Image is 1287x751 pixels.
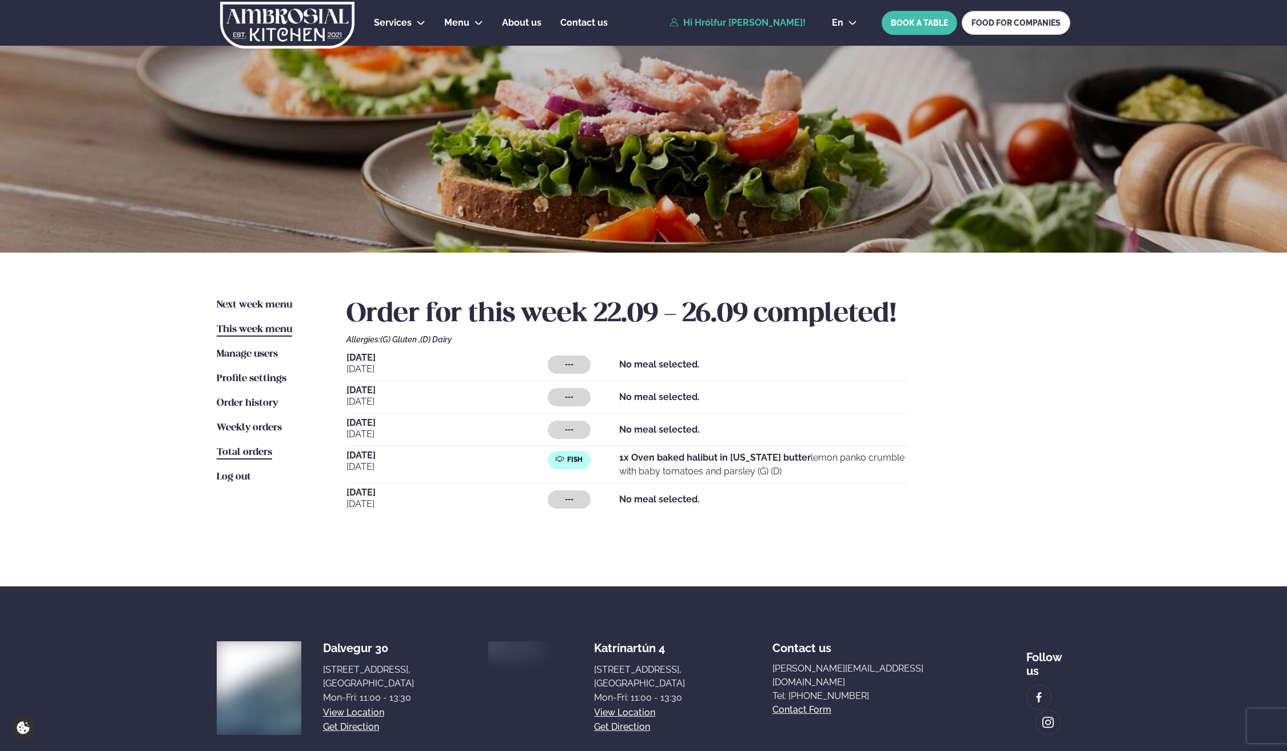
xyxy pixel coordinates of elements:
span: Profile settings [217,374,286,384]
span: Contact us [560,17,608,28]
div: Follow us [1026,641,1070,678]
a: Log out [217,470,251,484]
div: Dalvegur 30 [323,641,414,655]
span: --- [565,360,573,369]
a: Tel: [PHONE_NUMBER] [772,689,939,703]
a: Next week menu [217,298,292,312]
a: Contact form [772,703,831,717]
a: Profile settings [217,372,286,386]
a: [PERSON_NAME][EMAIL_ADDRESS][DOMAIN_NAME] [772,662,939,689]
span: (G) Gluten , [380,335,420,344]
span: Menu [444,17,469,28]
strong: No meal selected. [619,424,700,435]
a: Get direction [323,720,379,734]
span: [DATE] [346,488,548,497]
a: View location [594,706,655,720]
button: BOOK A TABLE [882,11,957,35]
h2: Order for this week 22.09 - 26.09 completed! [346,298,1070,330]
strong: No meal selected. [619,494,700,505]
a: Services [374,16,412,30]
img: logo [219,2,356,49]
a: View location [323,706,384,720]
a: Order history [217,397,278,410]
img: image alt [483,640,541,657]
span: [DATE] [346,353,548,362]
a: image alt [1036,710,1060,734]
a: About us [502,16,541,30]
a: Total orders [217,446,272,460]
span: Total orders [217,448,272,457]
span: Weekly orders [217,423,282,433]
a: FOOD FOR COMPANIES [962,11,1070,35]
span: en [832,18,843,27]
span: This week menu [217,325,292,334]
span: [DATE] [346,362,548,376]
span: About us [502,17,541,28]
span: --- [565,393,573,402]
div: Katrínartún 4 [594,641,685,655]
a: Menu [444,16,469,30]
div: Allergies: [346,335,1070,344]
span: [DATE] [346,386,548,395]
img: image alt [208,633,310,734]
span: [DATE] [346,418,548,428]
span: Services [374,17,412,28]
span: [DATE] [346,451,548,460]
strong: No meal selected. [619,392,700,402]
span: Fish [567,456,583,465]
a: Hi Hrólfur [PERSON_NAME]! [670,18,806,28]
a: Contact us [560,16,608,30]
strong: No meal selected. [619,359,700,370]
span: [DATE] [346,497,548,511]
div: Mon-Fri: 11:00 - 13:30 [323,691,414,705]
a: Weekly orders [217,421,282,435]
a: Get direction [594,720,650,734]
span: Log out [217,472,251,482]
div: [STREET_ADDRESS], [GEOGRAPHIC_DATA] [323,663,414,690]
span: --- [565,425,573,434]
a: Cookie settings [11,716,35,740]
span: [DATE] [346,460,548,474]
span: Order history [217,398,278,408]
a: Manage users [217,347,278,361]
a: This week menu [217,323,292,337]
span: [DATE] [346,428,548,441]
div: Mon-Fri: 11:00 - 13:30 [594,691,685,705]
img: fish.svg [555,454,564,464]
a: image alt [1027,685,1051,709]
img: image alt [1033,691,1045,704]
span: Contact us [772,632,831,655]
strong: 1x Oven baked halibut in [US_STATE] butter [619,452,811,463]
div: [STREET_ADDRESS], [GEOGRAPHIC_DATA] [594,663,685,690]
span: Next week menu [217,300,292,310]
p: lemon panko crumble with baby tomatoes and parsley (G) (D) [619,451,907,478]
button: en [823,18,866,27]
span: [DATE] [346,395,548,409]
img: image alt [1042,716,1054,729]
span: --- [565,495,573,504]
span: Manage users [217,349,278,359]
span: (D) Dairy [420,335,452,344]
